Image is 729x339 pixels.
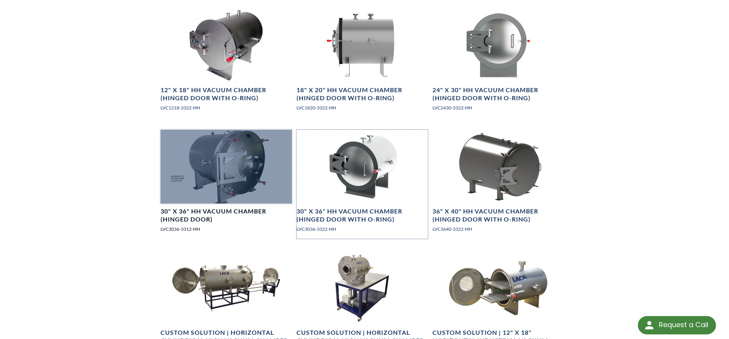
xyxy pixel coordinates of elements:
a: Horizontal High Vacuum Chamber, left side angle view30" X 36" HH Vacuum Chamber (Hinged Door)LVC3... [161,130,292,239]
h4: 30" X 36" HH Vacuum Chamber (Hinged Door with O-ring) [297,207,428,223]
p: LVC1820-3322-HH [297,104,428,111]
h4: 36" X 40" HH Vacuum Chamber (Hinged Door with O-ring) [432,207,564,223]
h4: 24" X 30" HH Vacuum Chamber (Hinged Door with O-ring) [432,86,564,102]
div: Request a Call [638,316,716,334]
a: 36" X 40" HH VACUUM CHAMBER Left view36" X 40" HH Vacuum Chamber (Hinged Door with O-ring)LVC3640... [432,130,564,239]
a: LVC1820-3322-HH Horizontal Vacuum Chamber, side view18" X 20" HH Vacuum Chamber (Hinged Door with... [297,8,428,117]
p: LVC1218-3322-HH [161,104,292,111]
h4: 30" X 36" HH Vacuum Chamber (Hinged Door) [161,207,292,223]
p: LVC3036-3312-HH [161,225,292,233]
a: LVC2430-3322-HH Vacuum Chamber, front view24" X 30" HH Vacuum Chamber (Hinged Door with O-ring)LV... [432,8,564,117]
p: LVC2430-3322-HH [432,104,564,111]
p: LVC3036-3322-HH [297,225,428,233]
h4: 18" X 20" HH Vacuum Chamber (Hinged Door with O-ring) [297,86,428,102]
img: round button [643,319,655,331]
a: LVC2430-3322-HH Horizontal Vacuum Chamber Hinged Door, right side angle view30" X 36" HH Vacuum C... [297,130,428,239]
div: Request a Call [659,316,708,334]
h4: 12" X 18" HH Vacuum Chamber (Hinged Door with O-ring) [161,86,292,102]
p: LVC3640-3322-HH [432,225,564,233]
a: LVC1218-3322-HH, angled view12" X 18" HH Vacuum Chamber (Hinged Door with O-ring)LVC1218-3322-HH [161,8,292,117]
